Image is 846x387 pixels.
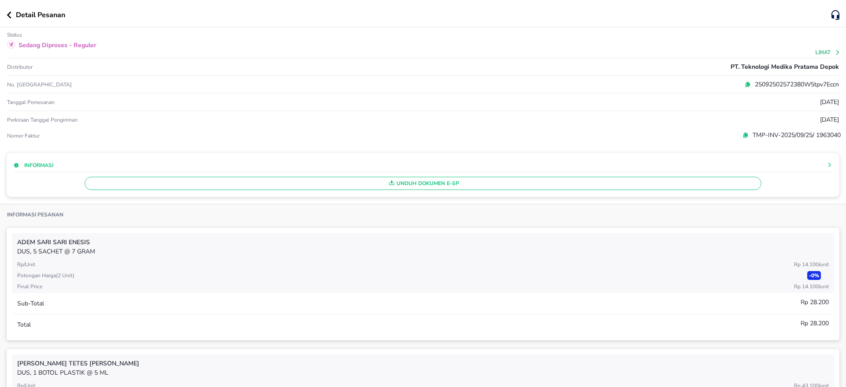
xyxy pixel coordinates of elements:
p: Tanggal pemesanan [7,99,55,106]
button: Lihat [816,49,841,56]
p: [DATE] [820,115,839,124]
button: Informasi [14,161,53,169]
p: ADEM SARI Sari Enesis [17,238,829,247]
p: Rp 14.100 [794,283,829,290]
p: Total [17,320,31,329]
p: Rp 14.100 [794,260,829,268]
span: Unduh Dokumen e-SP [89,178,757,189]
p: Sub-Total [17,299,44,308]
p: Nomor faktur [7,132,284,139]
p: Perkiraan Tanggal Pengiriman [7,116,78,123]
p: - 0 % [807,271,821,280]
p: Rp 28.200 [801,319,829,328]
p: Informasi Pesanan [7,211,63,218]
p: TMP-INV-2025/09/25/ 1963040 [749,130,841,140]
p: DUS, 5 SACHET @ 7 GRAM [17,247,829,256]
p: Informasi [24,161,53,169]
button: Unduh Dokumen e-SP [85,177,761,190]
p: Sedang diproses - Reguler [19,41,96,50]
span: / Unit [819,283,829,290]
p: Detail Pesanan [16,10,65,20]
p: Rp/Unit [17,260,35,268]
p: Rp 28.200 [801,298,829,307]
p: [DATE] [820,97,839,107]
p: DUS, 1 BOTOL PLASTIK @ 5 ML [17,368,829,377]
p: 25092502572380W5tpv7Eccn [751,80,839,89]
p: Distributor [7,63,33,71]
p: PT. Teknologi Medika Pratama Depok [731,62,839,71]
p: Final Price [17,283,42,290]
p: Potongan harga ( 2 Unit ) [17,272,74,279]
p: [PERSON_NAME] TETES [PERSON_NAME] [17,359,829,368]
span: / Unit [819,261,829,268]
p: Status [7,31,22,38]
p: No. [GEOGRAPHIC_DATA] [7,81,284,88]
